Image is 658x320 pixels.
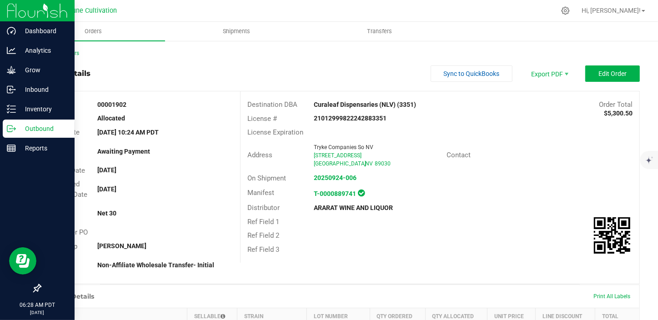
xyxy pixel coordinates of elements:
[97,166,116,174] strong: [DATE]
[247,204,280,212] span: Distributor
[7,144,16,153] inline-svg: Reports
[16,143,70,154] p: Reports
[7,124,16,133] inline-svg: Outbound
[358,188,365,198] span: In Sync
[69,7,117,15] span: Dune Cultivation
[97,185,116,193] strong: [DATE]
[247,115,277,123] span: License #
[16,123,70,134] p: Outbound
[522,65,576,82] li: Export PDF
[97,242,146,250] strong: [PERSON_NAME]
[247,174,286,182] span: On Shipment
[247,128,303,136] span: License Expiration
[97,261,214,269] strong: Non-Affiliate Wholesale Transfer- Initial
[594,217,630,254] img: Scan me!
[247,245,279,254] span: Ref Field 3
[560,6,571,15] div: Manage settings
[314,174,357,181] a: 20250924-006
[599,100,633,109] span: Order Total
[16,104,70,115] p: Inventory
[4,309,70,316] p: [DATE]
[16,84,70,95] p: Inbound
[72,27,114,35] span: Orders
[7,105,16,114] inline-svg: Inventory
[247,218,279,226] span: Ref Field 1
[314,144,373,150] span: Tryke Companies So NV
[247,189,274,197] span: Manifest
[585,65,640,82] button: Edit Order
[375,160,391,167] span: 89030
[22,22,165,41] a: Orders
[97,148,150,155] strong: Awaiting Payment
[582,7,641,14] span: Hi, [PERSON_NAME]!
[247,100,297,109] span: Destination DBA
[7,46,16,55] inline-svg: Analytics
[211,27,262,35] span: Shipments
[314,101,416,108] strong: Curaleaf Dispensaries (NLV) (3351)
[314,115,387,122] strong: 21012999822242883351
[355,27,404,35] span: Transfers
[593,293,630,300] span: Print All Labels
[447,151,471,159] span: Contact
[97,101,126,108] strong: 00001902
[97,115,125,122] strong: Allocated
[444,70,500,77] span: Sync to QuickBooks
[7,85,16,94] inline-svg: Inbound
[308,22,452,41] a: Transfers
[314,204,393,211] strong: ARARAT WINE AND LIQUOR
[7,26,16,35] inline-svg: Dashboard
[431,65,512,82] button: Sync to QuickBooks
[7,65,16,75] inline-svg: Grow
[598,70,627,77] span: Edit Order
[9,247,36,275] iframe: Resource center
[16,25,70,36] p: Dashboard
[247,231,279,240] span: Ref Field 2
[4,301,70,309] p: 06:28 AM PDT
[16,65,70,75] p: Grow
[97,210,116,217] strong: Net 30
[594,217,630,254] qrcode: 00001902
[97,129,159,136] strong: [DATE] 10:24 AM PDT
[365,160,373,167] span: NV
[165,22,308,41] a: Shipments
[314,152,362,159] span: [STREET_ADDRESS]
[314,190,356,197] a: T-0000889741
[16,45,70,56] p: Analytics
[604,110,633,117] strong: $5,300.50
[364,160,365,167] span: ,
[314,160,366,167] span: [GEOGRAPHIC_DATA]
[247,151,272,159] span: Address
